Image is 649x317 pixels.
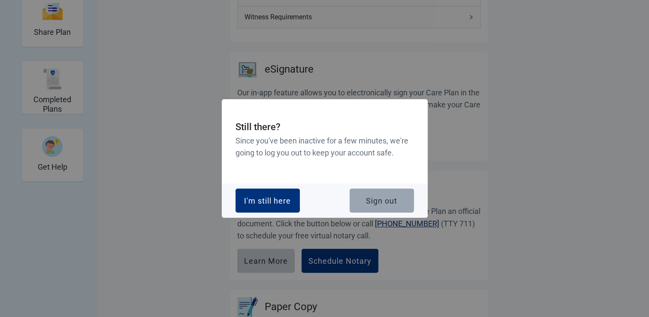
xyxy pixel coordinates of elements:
[235,135,414,159] h3: Since you've been inactive for a few minutes, we're going to log you out to keep your account safe.
[244,196,291,205] div: I'm still here
[366,196,397,205] div: Sign out
[235,189,300,213] button: I'm still here
[235,120,414,135] h2: Still there?
[350,189,414,213] button: Sign out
